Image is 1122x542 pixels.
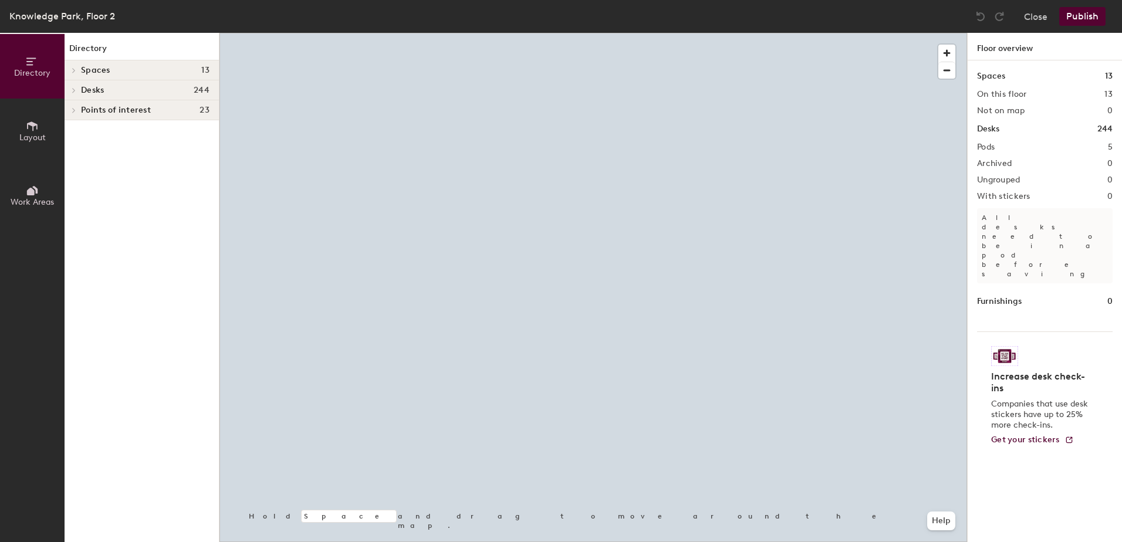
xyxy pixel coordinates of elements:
[977,295,1022,308] h1: Furnishings
[81,86,104,95] span: Desks
[200,106,209,115] span: 23
[977,192,1030,201] h2: With stickers
[1059,7,1106,26] button: Publish
[991,346,1018,366] img: Sticker logo
[1107,159,1113,168] h2: 0
[977,143,995,152] h2: Pods
[81,66,110,75] span: Spaces
[991,371,1091,394] h4: Increase desk check-ins
[14,68,50,78] span: Directory
[9,9,115,23] div: Knowledge Park, Floor 2
[968,33,1122,60] h1: Floor overview
[991,399,1091,431] p: Companies that use desk stickers have up to 25% more check-ins.
[993,11,1005,22] img: Redo
[1107,175,1113,185] h2: 0
[927,511,955,530] button: Help
[977,90,1027,99] h2: On this floor
[1024,7,1047,26] button: Close
[977,159,1012,168] h2: Archived
[1105,70,1113,83] h1: 13
[977,208,1113,283] p: All desks need to be in a pod before saving
[201,66,209,75] span: 13
[11,197,54,207] span: Work Areas
[991,435,1074,445] a: Get your stickers
[81,106,151,115] span: Points of interest
[977,106,1025,116] h2: Not on map
[975,11,986,22] img: Undo
[977,175,1020,185] h2: Ungrouped
[194,86,209,95] span: 244
[1107,295,1113,308] h1: 0
[1107,192,1113,201] h2: 0
[991,435,1060,445] span: Get your stickers
[977,70,1005,83] h1: Spaces
[1107,106,1113,116] h2: 0
[65,42,219,60] h1: Directory
[1104,90,1113,99] h2: 13
[1097,123,1113,135] h1: 244
[19,133,46,143] span: Layout
[1108,143,1113,152] h2: 5
[977,123,999,135] h1: Desks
